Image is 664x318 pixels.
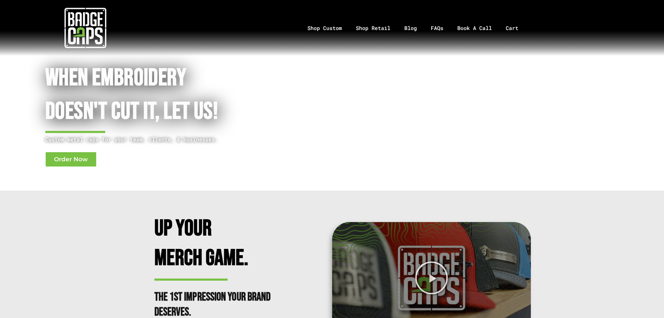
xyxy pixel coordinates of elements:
img: badgecaps white logo with green acccent [64,7,106,49]
nav: Menu [170,10,664,46]
a: FAQs [424,10,450,46]
div: Play Video [414,261,449,295]
a: Order Now [45,152,97,167]
a: Shop Custom [300,10,349,46]
a: Cart [499,10,534,46]
h2: Up Your Merch Game. [154,214,276,273]
a: Book A Call [450,10,499,46]
p: Custom metal caps for your team, clients, & businesses. [45,135,295,144]
a: Blog [397,10,424,46]
span: Order Now [54,156,88,162]
h1: When Embroidery Doesn't cut it, Let Us! [45,61,295,129]
a: Shop Retail [349,10,397,46]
